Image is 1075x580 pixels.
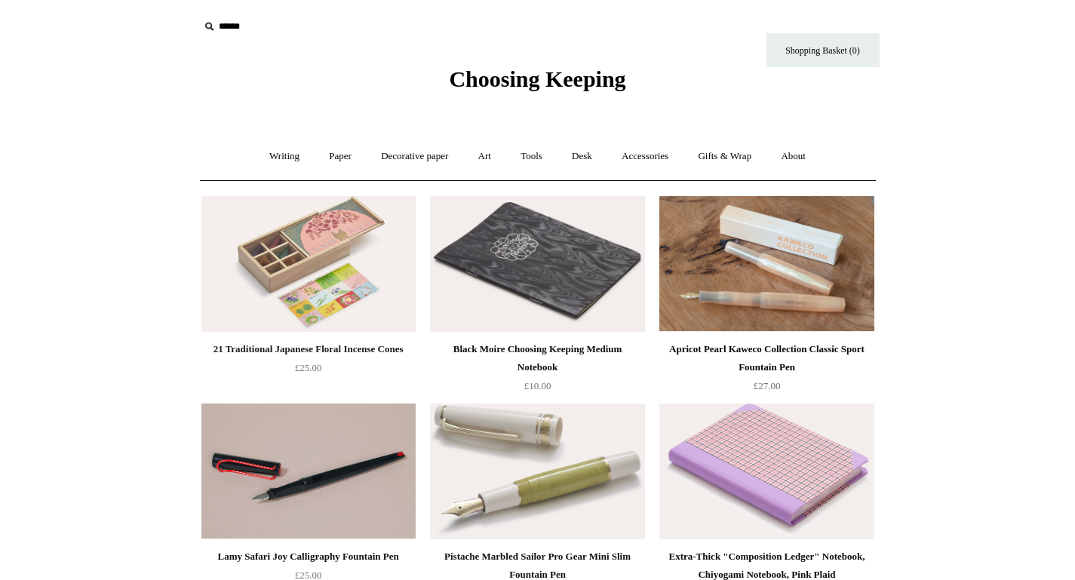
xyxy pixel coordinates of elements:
div: Black Moire Choosing Keeping Medium Notebook [434,340,640,376]
a: Extra-Thick "Composition Ledger" Notebook, Chiyogami Notebook, Pink Plaid Extra-Thick "Compositio... [659,404,874,539]
div: Lamy Safari Joy Calligraphy Fountain Pen [205,548,412,566]
a: About [767,137,819,176]
span: £10.00 [524,380,551,391]
a: Pistache Marbled Sailor Pro Gear Mini Slim Fountain Pen Pistache Marbled Sailor Pro Gear Mini Sli... [430,404,644,539]
a: Lamy Safari Joy Calligraphy Fountain Pen Lamy Safari Joy Calligraphy Fountain Pen [201,404,416,539]
img: 21 Traditional Japanese Floral Incense Cones [201,196,416,332]
div: 21 Traditional Japanese Floral Incense Cones [205,340,412,358]
a: Tools [507,137,556,176]
a: Apricot Pearl Kaweco Collection Classic Sport Fountain Pen Apricot Pearl Kaweco Collection Classi... [659,196,874,332]
a: Accessories [608,137,682,176]
a: Shopping Basket (0) [766,33,880,67]
a: Writing [256,137,313,176]
img: Pistache Marbled Sailor Pro Gear Mini Slim Fountain Pen [430,404,644,539]
a: Black Moire Choosing Keeping Medium Notebook Black Moire Choosing Keeping Medium Notebook [430,196,644,332]
a: Paper [315,137,365,176]
img: Black Moire Choosing Keeping Medium Notebook [430,196,644,332]
div: Apricot Pearl Kaweco Collection Classic Sport Fountain Pen [663,340,870,376]
a: 21 Traditional Japanese Floral Incense Cones 21 Traditional Japanese Floral Incense Cones [201,196,416,332]
a: Desk [558,137,606,176]
span: Choosing Keeping [449,66,625,91]
a: Choosing Keeping [449,78,625,89]
a: Gifts & Wrap [684,137,765,176]
a: Art [465,137,505,176]
a: Decorative paper [367,137,462,176]
span: £25.00 [295,362,322,373]
img: Extra-Thick "Composition Ledger" Notebook, Chiyogami Notebook, Pink Plaid [659,404,874,539]
a: Black Moire Choosing Keeping Medium Notebook £10.00 [430,340,644,402]
a: 21 Traditional Japanese Floral Incense Cones £25.00 [201,340,416,402]
a: Apricot Pearl Kaweco Collection Classic Sport Fountain Pen £27.00 [659,340,874,402]
img: Apricot Pearl Kaweco Collection Classic Sport Fountain Pen [659,196,874,332]
img: Lamy Safari Joy Calligraphy Fountain Pen [201,404,416,539]
span: £27.00 [754,380,781,391]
